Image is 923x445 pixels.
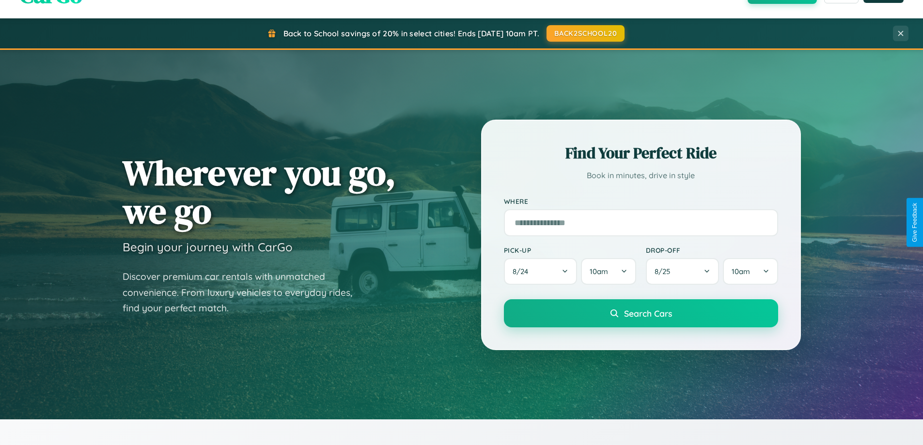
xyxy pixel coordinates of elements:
p: Book in minutes, drive in style [504,169,778,183]
button: 8/25 [646,258,720,285]
h3: Begin your journey with CarGo [123,240,293,254]
span: Search Cars [624,308,672,319]
button: BACK2SCHOOL20 [547,25,625,42]
button: 8/24 [504,258,578,285]
span: Back to School savings of 20% in select cities! Ends [DATE] 10am PT. [283,29,539,38]
span: 10am [590,267,608,276]
span: 8 / 25 [655,267,675,276]
div: Give Feedback [911,203,918,242]
label: Where [504,197,778,205]
label: Pick-up [504,246,636,254]
label: Drop-off [646,246,778,254]
span: 10am [732,267,750,276]
p: Discover premium car rentals with unmatched convenience. From luxury vehicles to everyday rides, ... [123,269,365,316]
h2: Find Your Perfect Ride [504,142,778,164]
h1: Wherever you go, we go [123,153,396,230]
button: Search Cars [504,299,778,327]
button: 10am [723,258,778,285]
button: 10am [581,258,636,285]
span: 8 / 24 [513,267,533,276]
